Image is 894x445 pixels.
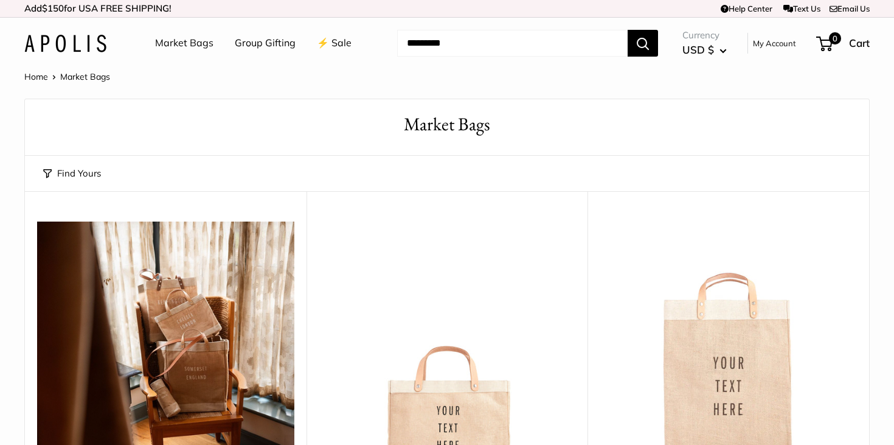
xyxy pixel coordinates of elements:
span: USD $ [682,43,714,56]
a: Home [24,71,48,82]
a: 0 Cart [817,33,870,53]
a: ⚡️ Sale [317,34,352,52]
button: Find Yours [43,165,101,182]
span: Cart [849,37,870,49]
span: $150 [42,2,64,14]
span: 0 [829,32,841,44]
img: Apolis [24,35,106,52]
nav: Breadcrumb [24,69,110,85]
h1: Market Bags [43,111,851,138]
a: Group Gifting [235,34,296,52]
span: Currency [682,27,727,44]
a: Text Us [783,4,820,13]
a: Help Center [721,4,772,13]
a: Market Bags [155,34,213,52]
input: Search... [397,30,628,57]
a: Email Us [830,4,870,13]
span: Market Bags [60,71,110,82]
button: USD $ [682,40,727,60]
button: Search [628,30,658,57]
a: My Account [753,36,796,51]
